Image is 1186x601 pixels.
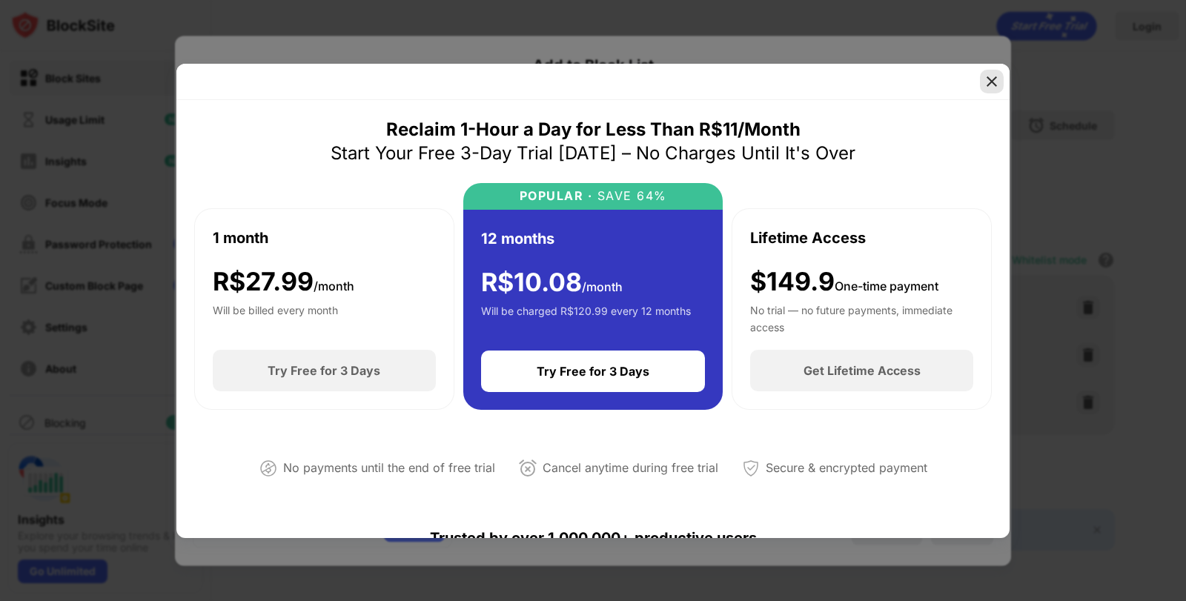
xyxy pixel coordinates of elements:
div: R$ 10.08 [481,268,623,298]
div: Trusted by over 1,000,000+ productive users [194,502,992,574]
div: Get Lifetime Access [804,363,921,378]
div: Secure & encrypted payment [766,457,927,479]
div: R$ 27.99 [213,267,354,297]
img: secured-payment [742,459,760,477]
div: No payments until the end of free trial [283,457,495,479]
img: cancel-anytime [519,459,537,477]
div: POPULAR · [520,189,593,203]
span: /month [314,279,354,293]
img: not-paying [259,459,277,477]
div: Cancel anytime during free trial [543,457,718,479]
div: Will be billed every month [213,302,338,332]
div: $149.9 [750,267,938,297]
div: 1 month [213,227,268,249]
div: No trial — no future payments, immediate access [750,302,973,332]
div: SAVE 64% [592,189,667,203]
div: Try Free for 3 Days [537,364,649,379]
div: Try Free for 3 Days [268,363,380,378]
span: /month [582,279,623,294]
div: 12 months [481,228,554,250]
div: Reclaim 1-Hour a Day for Less Than R$11/Month [386,118,801,142]
span: One-time payment [835,279,938,293]
div: Start Your Free 3-Day Trial [DATE] – No Charges Until It's Over [331,142,855,165]
div: Will be charged R$120.99 every 12 months [481,303,691,333]
div: Lifetime Access [750,227,866,249]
